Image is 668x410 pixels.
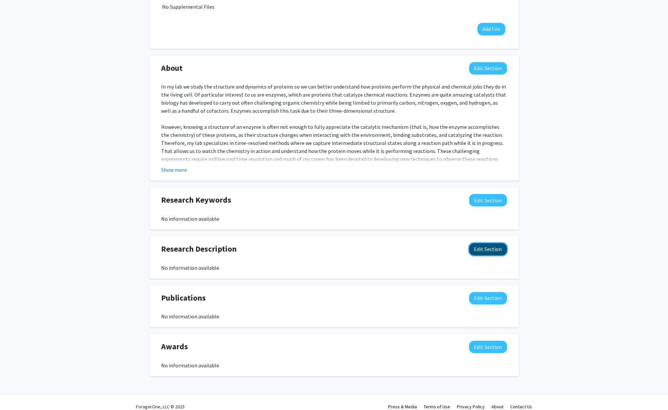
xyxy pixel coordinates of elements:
[388,403,417,409] a: Press & Media
[477,23,505,35] button: Add File
[469,243,507,255] button: Edit Research Description
[161,83,507,356] div: In my lab we study the structure and dynamics of proteins so we can better understand how protein...
[161,194,231,206] span: Research Keywords
[491,403,504,409] a: About
[161,312,507,320] div: No information available
[161,361,507,369] div: No information available
[510,403,532,409] a: Contact Us
[161,292,206,304] span: Publications
[161,62,183,74] span: About
[457,403,485,409] a: Privacy Policy
[469,194,507,206] button: Edit Research Keywords
[469,341,507,353] button: Edit Awards
[424,403,450,409] a: Terms of Use
[161,215,507,223] div: No information available
[5,380,29,405] iframe: Chat
[161,341,188,353] span: Awards
[469,62,507,74] button: Edit About
[162,3,506,11] div: No Supplemental Files
[161,243,237,255] span: Research Description
[161,166,187,174] button: Show more
[469,292,507,304] button: Edit Publications
[161,264,507,272] div: No information available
